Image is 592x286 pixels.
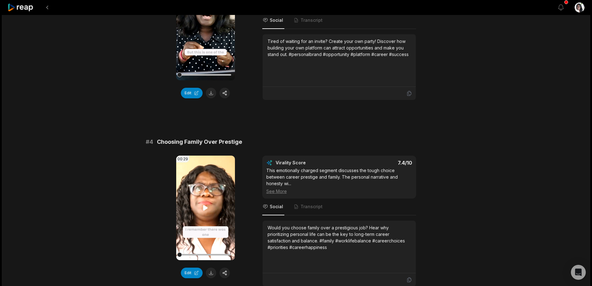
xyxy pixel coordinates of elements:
nav: Tabs [262,199,416,215]
video: Your browser does not support mp4 format. [176,156,235,260]
div: See More [266,188,412,195]
span: # 4 [146,138,153,146]
span: Transcript [301,204,323,210]
nav: Tabs [262,12,416,29]
div: 7.4 /10 [345,160,412,166]
div: Open Intercom Messenger [571,265,586,280]
div: Would you choose family over a prestigious job? Hear why prioritizing personal life can be the ke... [268,224,411,251]
span: Social [270,17,283,23]
span: Choosing Family Over Prestige [157,138,242,146]
div: Tired of waiting for an invite? Create your own party! Discover how building your own platform ca... [268,38,411,58]
span: Transcript [301,17,323,23]
div: This emotionally charged segment discusses the tough choice between career prestige and family. T... [266,167,412,195]
button: Edit [181,88,203,98]
span: Social [270,204,283,210]
button: Edit [181,268,203,278]
div: Virality Score [276,160,342,166]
